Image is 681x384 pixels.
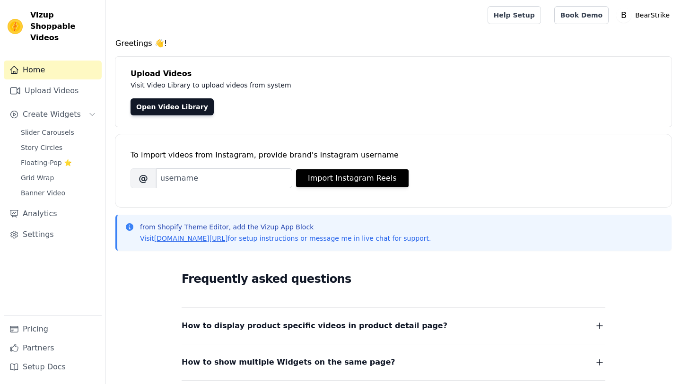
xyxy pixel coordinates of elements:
a: Pricing [4,320,102,339]
a: Floating-Pop ⭐ [15,156,102,169]
span: Banner Video [21,188,65,198]
span: How to show multiple Widgets on the same page? [182,356,395,369]
a: Grid Wrap [15,171,102,184]
p: from Shopify Theme Editor, add the Vizup App Block [140,222,431,232]
img: Vizup [8,19,23,34]
span: @ [131,168,156,188]
a: Banner Video [15,186,102,200]
a: Open Video Library [131,98,214,115]
a: Settings [4,225,102,244]
p: Visit for setup instructions or message me in live chat for support. [140,234,431,243]
h4: Greetings 👋! [115,38,672,49]
p: Visit Video Library to upload videos from system [131,79,554,91]
button: Import Instagram Reels [296,169,409,187]
a: Setup Docs [4,358,102,376]
span: Story Circles [21,143,62,152]
a: Slider Carousels [15,126,102,139]
a: Story Circles [15,141,102,154]
a: [DOMAIN_NAME][URL] [154,235,228,242]
button: How to show multiple Widgets on the same page? [182,356,605,369]
a: Analytics [4,204,102,223]
button: How to display product specific videos in product detail page? [182,319,605,332]
div: To import videos from Instagram, provide brand's instagram username [131,149,656,161]
button: B BearStrike [616,7,673,24]
span: Slider Carousels [21,128,74,137]
span: Create Widgets [23,109,81,120]
span: Vizup Shoppable Videos [30,9,98,44]
button: Create Widgets [4,105,102,124]
span: Grid Wrap [21,173,54,183]
a: Partners [4,339,102,358]
a: Upload Videos [4,81,102,100]
text: B [621,10,627,20]
a: Book Demo [554,6,609,24]
span: How to display product specific videos in product detail page? [182,319,447,332]
p: BearStrike [631,7,673,24]
h4: Upload Videos [131,68,656,79]
a: Help Setup [488,6,541,24]
a: Home [4,61,102,79]
input: username [156,168,292,188]
h2: Frequently asked questions [182,270,605,288]
span: Floating-Pop ⭐ [21,158,72,167]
